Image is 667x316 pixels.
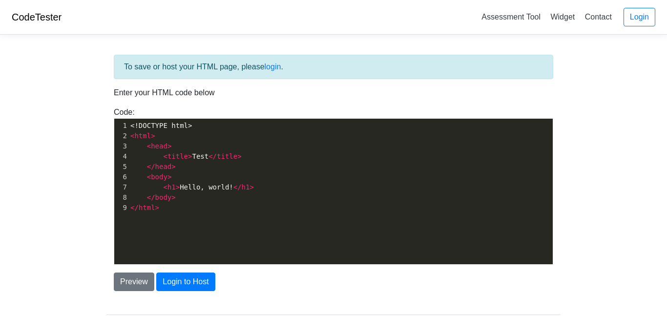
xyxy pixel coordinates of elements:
[130,132,134,140] span: <
[233,183,242,191] span: </
[130,204,139,211] span: </
[114,203,128,213] div: 9
[176,183,180,191] span: >
[147,163,155,170] span: </
[171,163,175,170] span: >
[156,273,215,291] button: Login to Host
[155,163,172,170] span: head
[167,152,188,160] span: title
[155,204,159,211] span: >
[114,162,128,172] div: 5
[167,173,171,181] span: >
[134,132,151,140] span: html
[188,152,192,160] span: >
[12,12,62,22] a: CodeTester
[114,141,128,151] div: 3
[581,9,616,25] a: Contact
[130,152,242,160] span: Test
[624,8,655,26] a: Login
[217,152,237,160] span: title
[151,173,167,181] span: body
[155,193,172,201] span: body
[265,63,281,71] a: login
[250,183,253,191] span: >
[114,87,553,99] p: Enter your HTML code below
[114,131,128,141] div: 2
[151,142,167,150] span: head
[114,182,128,192] div: 7
[167,142,171,150] span: >
[171,193,175,201] span: >
[114,151,128,162] div: 4
[163,152,167,160] span: <
[147,142,151,150] span: <
[151,132,155,140] span: >
[114,192,128,203] div: 8
[139,204,155,211] span: html
[147,173,151,181] span: <
[114,172,128,182] div: 6
[242,183,250,191] span: h1
[167,183,176,191] span: h1
[208,152,217,160] span: </
[237,152,241,160] span: >
[478,9,544,25] a: Assessment Tool
[163,183,167,191] span: <
[130,183,254,191] span: Hello, world!
[114,273,154,291] button: Preview
[147,193,155,201] span: </
[114,121,128,131] div: 1
[130,122,192,129] span: <!DOCTYPE html>
[114,55,553,79] div: To save or host your HTML page, please .
[106,106,561,265] div: Code:
[546,9,579,25] a: Widget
